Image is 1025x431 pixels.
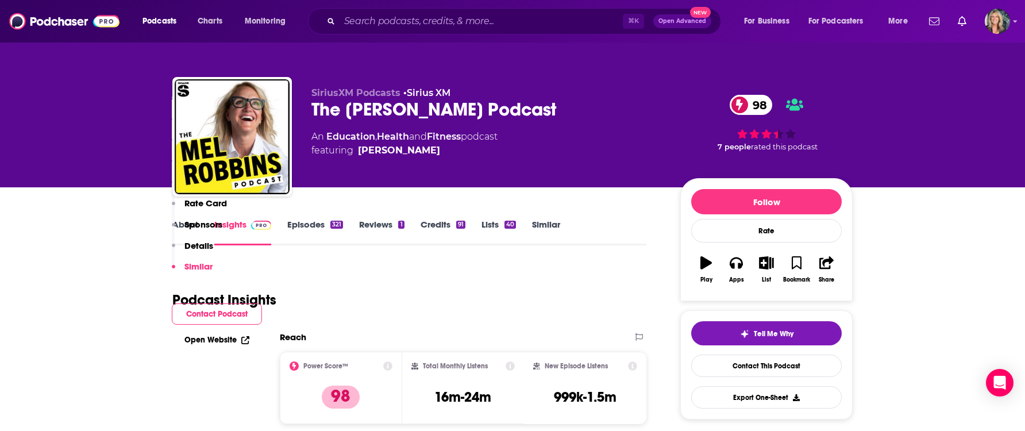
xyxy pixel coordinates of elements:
span: 7 people [718,143,751,151]
div: Play [700,276,712,283]
img: Podchaser - Follow, Share and Rate Podcasts [9,10,120,32]
button: open menu [801,12,880,30]
p: Sponsors [184,219,222,230]
a: Reviews1 [359,219,404,245]
button: Play [691,249,721,290]
span: Monitoring [245,13,286,29]
div: 40 [504,221,516,229]
button: tell me why sparkleTell Me Why [691,321,842,345]
button: Share [812,249,842,290]
button: open menu [736,12,804,30]
span: rated this podcast [751,143,818,151]
span: featuring [311,144,498,157]
p: Details [184,240,213,251]
button: Contact Podcast [172,303,262,325]
button: open menu [880,12,922,30]
div: 321 [330,221,343,229]
a: Mel Robbins [358,144,440,157]
a: Show notifications dropdown [953,11,971,31]
button: Bookmark [781,249,811,290]
button: Follow [691,189,842,214]
button: Similar [172,261,213,282]
div: 98 7 peoplerated this podcast [680,87,853,159]
button: Details [172,240,213,261]
a: Credits91 [421,219,465,245]
div: 91 [456,221,465,229]
h3: 999k-1.5m [554,388,616,406]
span: Open Advanced [658,18,706,24]
span: Logged in as lisa.beech [985,9,1010,34]
span: Podcasts [142,13,176,29]
a: Sirius XM [407,87,450,98]
div: Search podcasts, credits, & more... [319,8,732,34]
a: Episodes321 [287,219,343,245]
div: An podcast [311,130,498,157]
span: and [409,131,427,142]
h2: Power Score™ [303,362,348,370]
span: For Podcasters [808,13,864,29]
div: Rate [691,219,842,243]
p: 98 [322,386,360,409]
a: Open Website [184,335,249,345]
button: Export One-Sheet [691,386,842,409]
a: Similar [532,219,560,245]
a: Lists40 [481,219,516,245]
a: Charts [190,12,229,30]
button: open menu [237,12,300,30]
span: SiriusXM Podcasts [311,87,400,98]
span: More [888,13,908,29]
a: 98 [730,95,773,115]
p: Similar [184,261,213,272]
img: The Mel Robbins Podcast [175,79,290,194]
a: Education [326,131,375,142]
h2: Total Monthly Listens [423,362,488,370]
div: Bookmark [783,276,810,283]
h3: 16m-24m [434,388,491,406]
span: For Business [744,13,789,29]
a: Contact This Podcast [691,355,842,377]
span: ⌘ K [623,14,644,29]
div: Share [819,276,834,283]
a: Health [377,131,409,142]
img: User Profile [985,9,1010,34]
span: Tell Me Why [754,329,793,338]
img: tell me why sparkle [740,329,749,338]
div: Apps [729,276,744,283]
button: open menu [134,12,191,30]
span: Charts [198,13,222,29]
a: Show notifications dropdown [924,11,944,31]
span: New [690,7,711,18]
div: 1 [398,221,404,229]
button: List [752,249,781,290]
div: Open Intercom Messenger [986,369,1014,397]
button: Open AdvancedNew [653,14,711,28]
input: Search podcasts, credits, & more... [340,12,623,30]
span: 98 [741,95,773,115]
div: List [762,276,771,283]
a: Fitness [427,131,461,142]
span: • [403,87,450,98]
button: Sponsors [172,219,222,240]
h2: New Episode Listens [545,362,608,370]
h2: Reach [280,332,306,343]
button: Apps [721,249,751,290]
button: Show profile menu [985,9,1010,34]
span: , [375,131,377,142]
